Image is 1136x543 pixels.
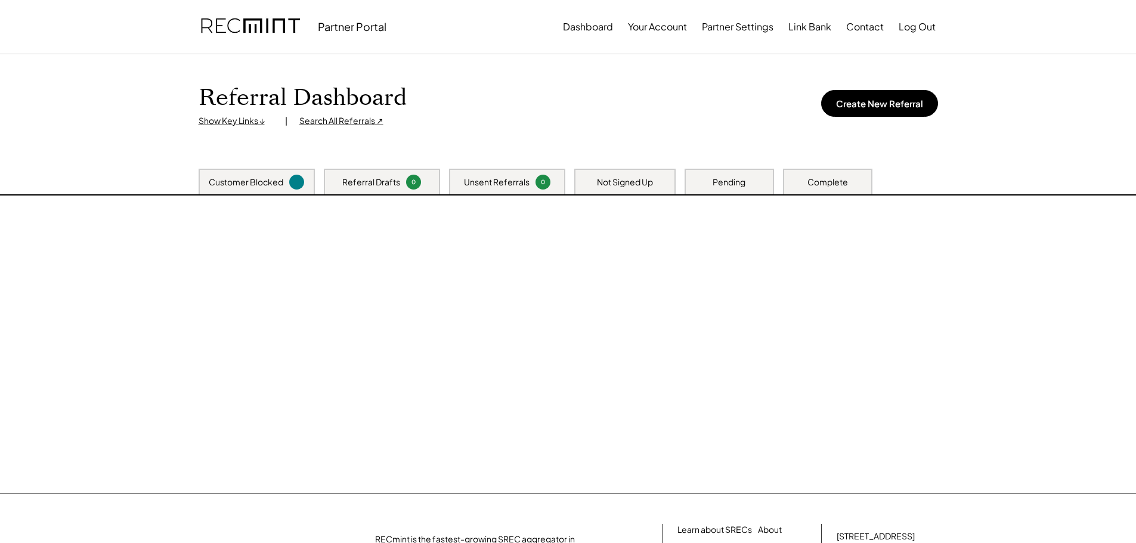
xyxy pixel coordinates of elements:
button: Partner Settings [702,15,773,39]
div: Show Key Links ↓ [199,115,273,127]
div: Search All Referrals ↗ [299,115,383,127]
button: Contact [846,15,884,39]
button: Create New Referral [821,90,938,117]
div: 0 [408,178,419,187]
h1: Referral Dashboard [199,84,407,112]
button: Your Account [628,15,687,39]
a: About [758,524,782,536]
div: Unsent Referrals [464,176,530,188]
div: [STREET_ADDRESS] [837,530,915,542]
img: recmint-logotype%403x.png [201,7,300,47]
button: Dashboard [563,15,613,39]
a: Learn about SRECs [677,524,752,536]
div: Customer Blocked [209,176,283,188]
div: | [285,115,287,127]
button: Log Out [899,15,936,39]
div: Pending [713,176,745,188]
div: Complete [807,176,848,188]
div: 0 [537,178,549,187]
div: Referral Drafts [342,176,400,188]
div: Not Signed Up [597,176,653,188]
button: Link Bank [788,15,831,39]
div: Partner Portal [318,20,386,33]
